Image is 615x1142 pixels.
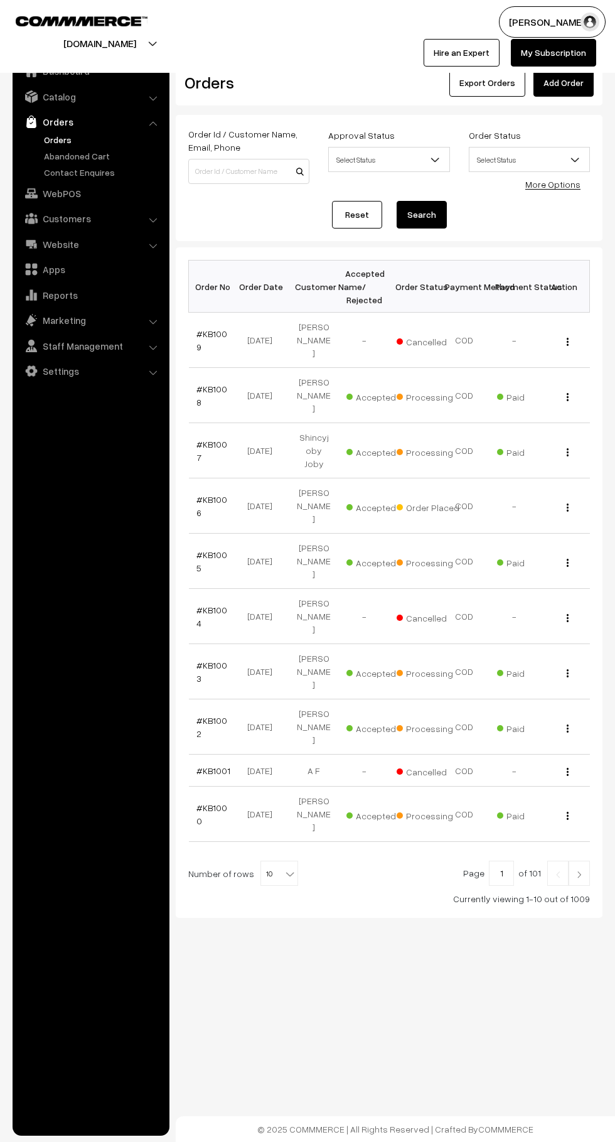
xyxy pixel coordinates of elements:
[497,443,560,459] span: Paid
[397,806,459,822] span: Processing
[478,1124,533,1134] a: COMMMERCE
[439,644,489,699] td: COD
[238,534,289,589] td: [DATE]
[196,765,230,776] a: #KB1001
[16,13,126,28] a: COMMMERCE
[289,787,339,842] td: [PERSON_NAME]
[397,498,459,514] span: Order Placed
[497,664,560,680] span: Paid
[289,755,339,787] td: A F
[16,233,165,256] a: Website
[346,498,409,514] span: Accepted
[238,261,289,313] th: Order Date
[332,201,382,229] a: Reset
[196,802,227,826] a: #KB1000
[346,387,409,404] span: Accepted
[188,159,309,184] input: Order Id / Customer Name / Customer Email / Customer Phone
[439,534,489,589] td: COD
[188,127,309,154] label: Order Id / Customer Name, Email, Phone
[397,332,459,348] span: Cancelled
[439,589,489,644] td: COD
[16,16,147,26] img: COMMMERCE
[238,423,289,478] td: [DATE]
[439,261,489,313] th: Payment Method
[238,478,289,534] td: [DATE]
[567,338,569,346] img: Menu
[188,867,254,880] span: Number of rows
[449,69,525,97] button: Export Orders
[567,725,569,733] img: Menu
[328,147,449,172] span: Select Status
[289,368,339,423] td: [PERSON_NAME]
[574,871,585,878] img: Right
[196,549,227,573] a: #KB1005
[289,261,339,313] th: Customer Name
[567,448,569,456] img: Menu
[41,133,165,146] a: Orders
[196,439,227,463] a: #KB1007
[339,589,389,644] td: -
[16,85,165,108] a: Catalog
[567,669,569,677] img: Menu
[489,755,540,787] td: -
[238,313,289,368] td: [DATE]
[176,1116,615,1142] footer: © 2025 COMMMERCE | All Rights Reserved | Crafted By
[439,423,489,478] td: COD
[397,443,459,459] span: Processing
[518,868,541,878] span: of 101
[289,478,339,534] td: [PERSON_NAME]
[289,313,339,368] td: [PERSON_NAME]
[41,149,165,163] a: Abandoned Cart
[389,261,439,313] th: Order Status
[540,261,590,313] th: Action
[16,182,165,205] a: WebPOS
[469,147,590,172] span: Select Status
[329,149,449,171] span: Select Status
[289,534,339,589] td: [PERSON_NAME]
[489,261,540,313] th: Payment Status
[184,73,308,92] h2: Orders
[346,806,409,822] span: Accepted
[489,313,540,368] td: -
[397,608,459,625] span: Cancelled
[567,614,569,622] img: Menu
[260,861,298,886] span: 10
[328,129,395,142] label: Approval Status
[346,553,409,569] span: Accepted
[196,384,227,407] a: #KB1008
[439,755,489,787] td: COD
[196,494,227,518] a: #KB1006
[238,368,289,423] td: [DATE]
[238,644,289,699] td: [DATE]
[497,806,560,822] span: Paid
[397,553,459,569] span: Processing
[567,768,569,776] img: Menu
[439,787,489,842] td: COD
[525,179,580,190] a: More Options
[339,313,389,368] td: -
[289,423,339,478] td: Shincyjoby Joby
[238,589,289,644] td: [DATE]
[439,313,489,368] td: COD
[497,719,560,735] span: Paid
[533,69,594,97] a: Add Order
[16,258,165,281] a: Apps
[189,261,239,313] th: Order No
[16,110,165,133] a: Orders
[16,284,165,306] a: Reports
[552,871,564,878] img: Left
[238,699,289,755] td: [DATE]
[439,368,489,423] td: COD
[289,589,339,644] td: [PERSON_NAME]
[397,719,459,735] span: Processing
[397,664,459,680] span: Processing
[489,589,540,644] td: -
[439,699,489,755] td: COD
[16,309,165,331] a: Marketing
[16,207,165,230] a: Customers
[196,605,227,628] a: #KB1004
[397,387,459,404] span: Processing
[497,387,560,404] span: Paid
[188,892,590,905] div: Currently viewing 1-10 out of 1009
